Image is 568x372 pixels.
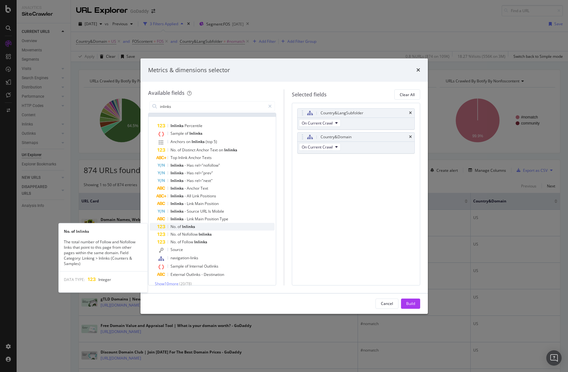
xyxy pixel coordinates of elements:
[210,147,219,153] span: Text
[188,155,202,160] span: Anchor
[185,123,202,128] span: Percentile
[194,239,207,245] span: Inlinks
[185,216,187,222] span: -
[182,239,194,245] span: Follow
[178,224,182,229] span: of
[192,193,200,199] span: Link
[170,224,178,229] span: No.
[59,228,148,234] div: No. of Inlinks
[394,89,420,100] button: Clear All
[220,216,228,222] span: Type
[187,163,195,168] span: Has
[214,139,217,144] span: 5)
[182,147,196,153] span: Distinct
[170,216,185,222] span: Inlinks
[170,263,185,269] span: Sample
[186,272,201,277] span: Outlinks
[208,209,212,214] span: Is
[187,186,201,191] span: Anchor
[546,350,562,366] div: Open Intercom Messenger
[170,272,186,277] span: External
[178,155,188,160] span: Inlink
[170,123,185,128] span: Inlinks
[302,144,333,150] span: On Current Crawl
[182,232,199,237] span: Nofollow
[185,201,187,206] span: -
[202,155,212,160] span: Texts
[185,178,187,183] span: -
[195,201,205,206] span: Main
[381,301,393,306] div: Cancel
[185,186,187,191] span: -
[185,193,187,199] span: -
[159,102,266,111] input: Search by field name
[59,239,148,266] div: The total number of Follow and Nofollow links that point to this page from other pages within the...
[185,131,189,136] span: of
[196,147,210,153] span: Anchor
[195,170,213,176] span: rel="prev"
[178,232,182,237] span: of
[189,263,204,269] span: Internal
[212,209,224,214] span: Mobile
[189,131,202,136] span: Inlinks
[170,170,185,176] span: Inlinks
[299,119,341,127] button: On Current Crawl
[375,299,398,309] button: Cancel
[187,193,192,199] span: All
[170,163,185,168] span: Inlinks
[200,193,216,199] span: Positions
[140,58,428,314] div: modal
[185,263,189,269] span: of
[170,193,185,199] span: Inlinks
[170,255,198,261] span: navigation-links
[187,170,195,176] span: Has
[297,108,415,130] div: Country&LangSubfoldertimesOn Current Crawl
[170,186,185,191] span: Inlinks
[195,163,220,168] span: rel="nofollow"
[170,131,185,136] span: Sample
[321,134,352,140] div: Country&Domain
[178,147,182,153] span: of
[401,299,420,309] button: Build
[204,272,224,277] span: Destination
[292,91,327,98] div: Selected fields
[224,147,237,153] span: Inlinks
[204,263,218,269] span: Outlinks
[186,139,192,144] span: on
[195,216,205,222] span: Main
[170,232,178,237] span: No.
[409,135,412,139] div: times
[201,186,208,191] span: Text
[206,139,214,144] span: (top
[170,247,183,252] span: Source
[409,111,412,115] div: times
[170,155,178,160] span: Top
[187,178,195,183] span: Has
[170,147,178,153] span: No.
[200,209,208,214] span: URL
[192,139,206,144] span: Inlinks
[148,66,230,74] div: Metrics & dimensions selector
[299,143,341,151] button: On Current Crawl
[170,201,185,206] span: Inlinks
[155,281,178,286] span: Show 10 more
[219,147,224,153] span: on
[182,224,195,229] span: Inlinks
[170,178,185,183] span: Inlinks
[170,209,185,214] span: Inlinks
[185,209,187,214] span: -
[148,89,185,96] div: Available fields
[400,92,415,97] div: Clear All
[195,178,213,183] span: rel="next"
[187,216,195,222] span: Link
[179,281,192,286] span: ( 20 / 78 )
[187,209,200,214] span: Source
[187,201,195,206] span: Link
[302,120,333,126] span: On Current Crawl
[185,170,187,176] span: -
[416,66,420,74] div: times
[201,272,204,277] span: -
[406,301,415,306] div: Build
[185,163,187,168] span: -
[205,216,220,222] span: Position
